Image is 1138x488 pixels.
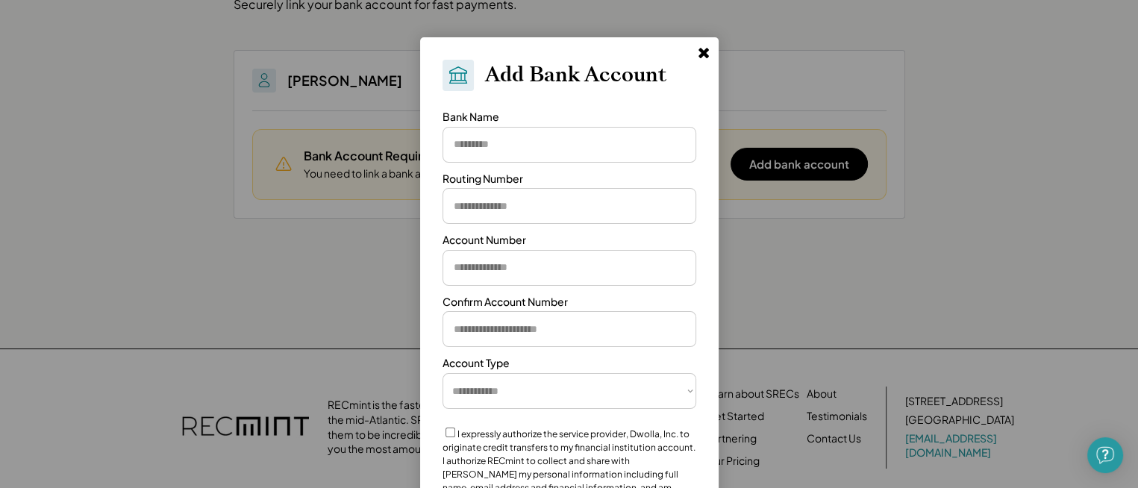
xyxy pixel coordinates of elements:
[443,110,499,125] div: Bank Name
[443,233,526,248] div: Account Number
[443,295,568,310] div: Confirm Account Number
[443,172,523,187] div: Routing Number
[447,64,469,87] img: Bank.svg
[485,63,666,88] h2: Add Bank Account
[1087,437,1123,473] div: Open Intercom Messenger
[443,356,510,371] div: Account Type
